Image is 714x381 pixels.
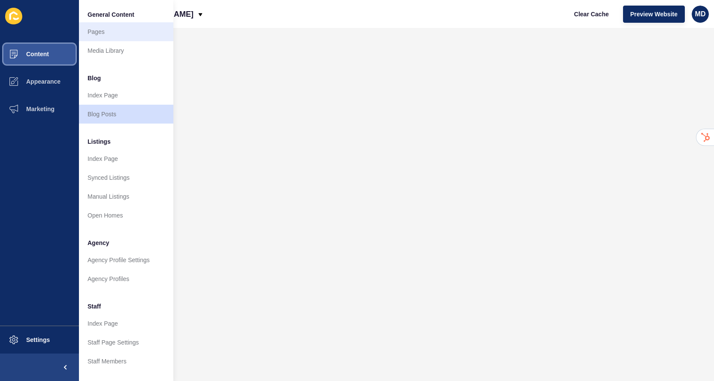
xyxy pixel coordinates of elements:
a: Open Homes [79,206,173,225]
a: Staff Page Settings [79,333,173,352]
a: Staff Members [79,352,173,371]
span: General Content [88,10,134,19]
a: Synced Listings [79,168,173,187]
a: Index Page [79,86,173,105]
span: Listings [88,137,111,146]
a: Pages [79,22,173,41]
span: Clear Cache [574,10,609,18]
span: Preview Website [630,10,678,18]
span: Agency [88,239,109,247]
span: MD [695,10,706,18]
span: Staff [88,302,101,311]
a: Agency Profile Settings [79,251,173,269]
a: Manual Listings [79,187,173,206]
a: Media Library [79,41,173,60]
button: Clear Cache [567,6,616,23]
a: Agency Profiles [79,269,173,288]
span: Blog [88,74,101,82]
a: Index Page [79,314,173,333]
a: Blog Posts [79,105,173,124]
button: Preview Website [623,6,685,23]
a: Index Page [79,149,173,168]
